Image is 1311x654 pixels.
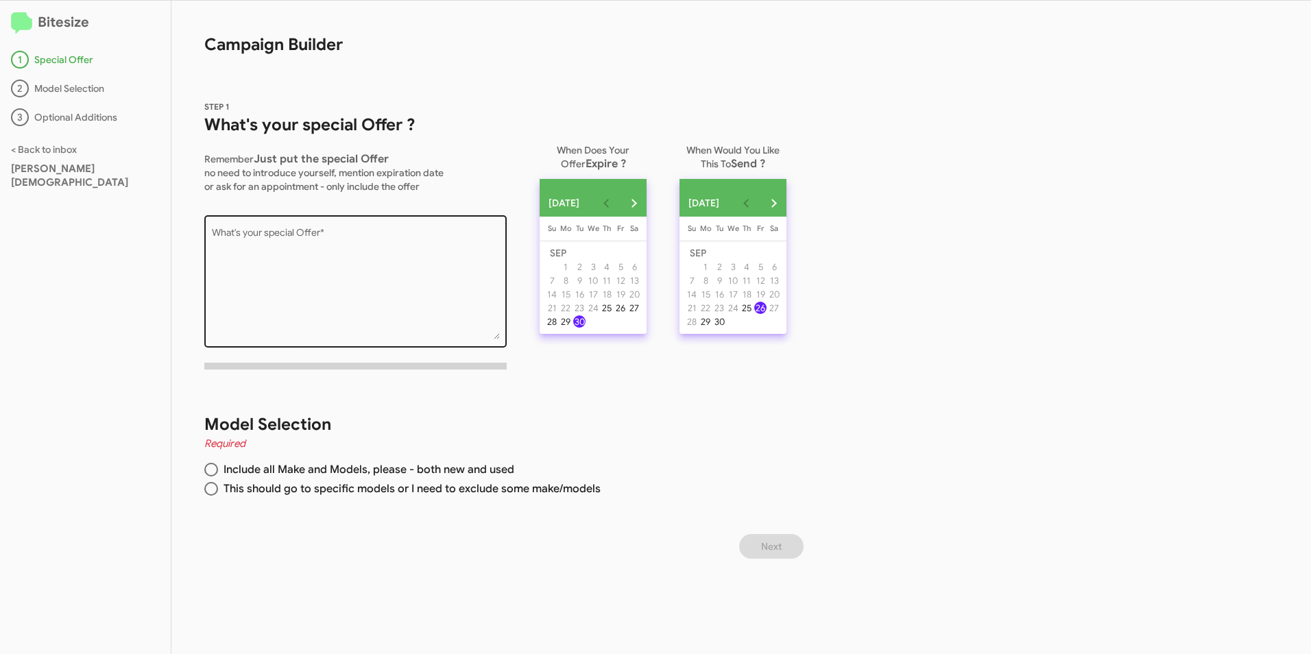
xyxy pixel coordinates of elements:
[204,435,776,452] h4: Required
[727,274,739,287] div: 10
[573,315,586,328] button: September 30, 2025
[740,287,754,301] button: September 18, 2025
[685,301,699,315] button: September 21, 2025
[546,288,558,300] div: 14
[727,261,739,273] div: 3
[545,301,559,315] button: September 21, 2025
[11,143,77,156] a: < Back to inbox
[559,315,573,328] button: September 29, 2025
[754,302,767,314] div: 26
[539,189,593,217] button: Choose month and year
[11,108,160,126] div: Optional Additions
[11,51,29,69] div: 1
[699,260,712,274] button: September 1, 2025
[587,288,599,300] div: 17
[754,288,767,300] div: 19
[614,274,627,287] button: September 12, 2025
[712,315,726,328] button: September 30, 2025
[546,315,558,328] div: 28
[559,274,573,287] button: September 8, 2025
[614,288,627,300] div: 19
[685,246,781,260] td: SEP
[560,288,572,300] div: 15
[754,287,767,301] button: September 19, 2025
[573,302,586,314] div: 23
[560,302,572,314] div: 22
[600,274,614,287] button: September 11, 2025
[712,274,726,287] button: September 9, 2025
[617,223,624,233] span: Fr
[685,274,699,287] button: September 7, 2025
[254,152,389,166] span: Just put the special Offer
[545,315,559,328] button: September 28, 2025
[573,274,586,287] button: September 9, 2025
[614,261,627,273] div: 5
[743,223,751,233] span: Th
[679,189,733,217] button: Choose month and year
[699,274,712,287] button: September 8, 2025
[713,288,725,300] div: 16
[576,223,584,233] span: Tu
[559,260,573,274] button: September 1, 2025
[767,260,781,274] button: September 6, 2025
[573,287,586,301] button: September 16, 2025
[601,288,613,300] div: 18
[559,301,573,315] button: September 22, 2025
[614,302,627,314] div: 26
[628,274,640,287] div: 13
[586,274,600,287] button: September 10, 2025
[757,223,764,233] span: Fr
[592,189,620,217] button: Previous month
[699,301,712,315] button: September 22, 2025
[11,162,160,189] div: [PERSON_NAME][DEMOGRAPHIC_DATA]
[545,274,559,287] button: September 7, 2025
[754,261,767,273] div: 5
[627,287,641,301] button: September 20, 2025
[587,274,599,287] div: 10
[614,274,627,287] div: 12
[740,260,754,274] button: September 4, 2025
[218,463,514,476] span: Include all Make and Models, please - both new and used
[627,301,641,315] button: September 27, 2025
[586,260,600,274] button: September 3, 2025
[760,189,787,217] button: Next month
[586,301,600,315] button: September 24, 2025
[204,147,507,193] p: Remember no need to introduce yourself, mention expiration date or ask for an appointment - only ...
[218,482,601,496] span: This should go to specific models or I need to exclude some make/models
[603,223,611,233] span: Th
[754,301,767,315] button: September 26, 2025
[679,138,786,171] p: When Would You Like This To
[560,261,572,273] div: 1
[726,274,740,287] button: September 10, 2025
[686,315,698,328] div: 28
[545,287,559,301] button: September 14, 2025
[727,302,739,314] div: 24
[700,223,712,233] span: Mo
[620,189,647,217] button: Next month
[713,302,725,314] div: 23
[628,302,640,314] div: 27
[601,302,613,314] div: 25
[739,534,804,559] button: Next
[573,261,586,273] div: 2
[11,108,29,126] div: 3
[588,223,599,233] span: We
[540,138,647,171] p: When Does Your Offer
[713,261,725,273] div: 2
[560,315,572,328] div: 29
[586,287,600,301] button: September 17, 2025
[740,301,754,315] button: September 25, 2025
[573,315,586,328] div: 30
[628,261,640,273] div: 6
[741,274,753,287] div: 11
[768,302,780,314] div: 27
[627,260,641,274] button: September 6, 2025
[754,274,767,287] button: September 12, 2025
[601,274,613,287] div: 11
[712,301,726,315] button: September 23, 2025
[767,301,781,315] button: September 27, 2025
[628,288,640,300] div: 20
[587,261,599,273] div: 3
[768,261,780,273] div: 6
[559,287,573,301] button: September 15, 2025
